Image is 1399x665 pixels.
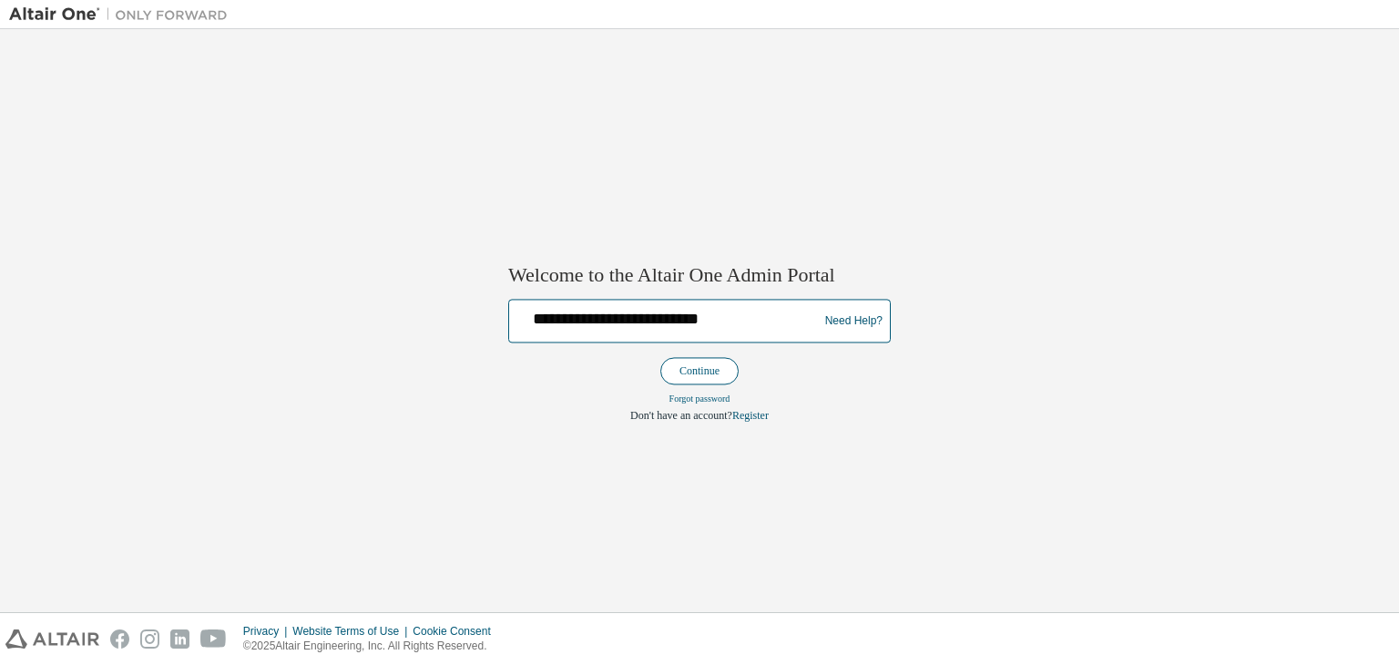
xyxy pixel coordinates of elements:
[508,262,891,288] h2: Welcome to the Altair One Admin Portal
[413,624,501,639] div: Cookie Consent
[5,629,99,649] img: altair_logo.svg
[669,394,730,404] a: Forgot password
[630,410,732,423] span: Don't have an account?
[170,629,189,649] img: linkedin.svg
[825,321,883,322] a: Need Help?
[110,629,129,649] img: facebook.svg
[200,629,227,649] img: youtube.svg
[660,358,739,385] button: Continue
[292,624,413,639] div: Website Terms of Use
[732,410,769,423] a: Register
[243,639,502,654] p: © 2025 Altair Engineering, Inc. All Rights Reserved.
[9,5,237,24] img: Altair One
[243,624,292,639] div: Privacy
[140,629,159,649] img: instagram.svg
